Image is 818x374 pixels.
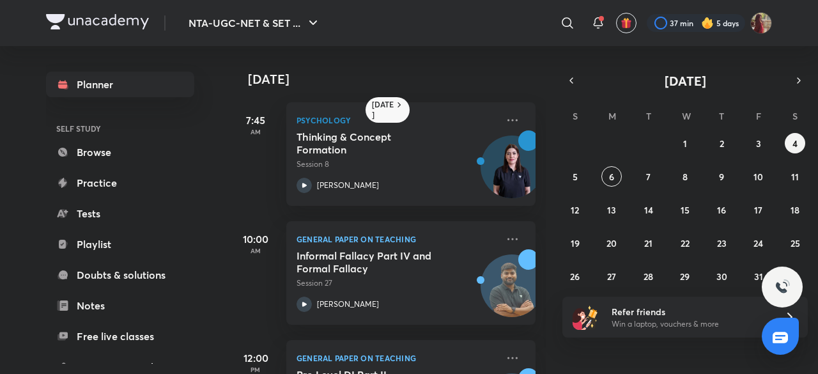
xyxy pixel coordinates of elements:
button: October 5, 2025 [565,166,585,187]
abbr: October 9, 2025 [719,171,724,183]
button: October 27, 2025 [601,266,622,286]
button: October 15, 2025 [675,199,695,220]
abbr: Sunday [573,110,578,122]
button: October 17, 2025 [748,199,769,220]
span: [DATE] [665,72,706,90]
p: [PERSON_NAME] [317,180,379,191]
button: [DATE] [580,72,790,90]
a: Browse [46,139,194,165]
button: October 26, 2025 [565,266,585,286]
button: October 25, 2025 [785,233,805,253]
button: October 10, 2025 [748,166,769,187]
abbr: October 31, 2025 [754,270,763,283]
button: October 19, 2025 [565,233,585,253]
a: Tests [46,201,194,226]
a: Company Logo [46,14,149,33]
p: Win a laptop, vouchers & more [612,318,769,330]
img: Avatar [481,261,543,323]
abbr: October 12, 2025 [571,204,579,216]
img: Company Logo [46,14,149,29]
button: avatar [616,13,637,33]
abbr: Monday [608,110,616,122]
button: October 20, 2025 [601,233,622,253]
img: avatar [621,17,632,29]
abbr: October 5, 2025 [573,171,578,183]
abbr: October 7, 2025 [646,171,651,183]
button: October 12, 2025 [565,199,585,220]
img: referral [573,304,598,330]
button: October 9, 2025 [711,166,732,187]
abbr: October 21, 2025 [644,237,652,249]
p: AM [230,247,281,254]
h5: 10:00 [230,231,281,247]
abbr: October 2, 2025 [720,137,724,150]
h6: [DATE] [372,100,394,120]
h6: Refer friends [612,305,769,318]
abbr: October 20, 2025 [606,237,617,249]
button: October 29, 2025 [675,266,695,286]
button: October 1, 2025 [675,133,695,153]
a: Playlist [46,231,194,257]
abbr: October 22, 2025 [681,237,690,249]
button: October 6, 2025 [601,166,622,187]
abbr: Tuesday [646,110,651,122]
h6: SELF STUDY [46,118,194,139]
abbr: October 11, 2025 [791,171,799,183]
p: General Paper on Teaching [297,231,497,247]
abbr: October 13, 2025 [607,204,616,216]
abbr: October 25, 2025 [791,237,800,249]
abbr: Wednesday [682,110,691,122]
p: Session 27 [297,277,497,289]
abbr: October 18, 2025 [791,204,799,216]
abbr: October 1, 2025 [683,137,687,150]
abbr: October 8, 2025 [683,171,688,183]
p: AM [230,128,281,136]
abbr: October 10, 2025 [753,171,763,183]
p: Psychology [297,113,497,128]
abbr: October 28, 2025 [644,270,653,283]
button: NTA-UGC-NET & SET ... [181,10,328,36]
button: October 4, 2025 [785,133,805,153]
img: streak [701,17,714,29]
abbr: October 27, 2025 [607,270,616,283]
abbr: October 6, 2025 [609,171,614,183]
button: October 21, 2025 [638,233,659,253]
a: Planner [46,72,194,97]
abbr: Thursday [719,110,724,122]
abbr: October 3, 2025 [756,137,761,150]
button: October 23, 2025 [711,233,732,253]
button: October 2, 2025 [711,133,732,153]
abbr: October 23, 2025 [717,237,727,249]
p: [PERSON_NAME] [317,299,379,310]
h5: Informal Fallacy Part IV and Formal Fallacy [297,249,456,275]
a: Doubts & solutions [46,262,194,288]
h5: 7:45 [230,113,281,128]
button: October 31, 2025 [748,266,769,286]
button: October 7, 2025 [638,166,659,187]
h5: Thinking & Concept Formation [297,130,456,156]
button: October 18, 2025 [785,199,805,220]
abbr: October 16, 2025 [717,204,726,216]
abbr: October 4, 2025 [792,137,798,150]
abbr: October 29, 2025 [680,270,690,283]
a: Practice [46,170,194,196]
img: ttu [775,279,790,295]
p: PM [230,366,281,373]
button: October 8, 2025 [675,166,695,187]
button: October 3, 2025 [748,133,769,153]
button: October 14, 2025 [638,199,659,220]
p: Session 8 [297,159,497,170]
button: October 28, 2025 [638,266,659,286]
a: Notes [46,293,194,318]
abbr: October 15, 2025 [681,204,690,216]
abbr: October 14, 2025 [644,204,653,216]
abbr: October 24, 2025 [753,237,763,249]
button: October 13, 2025 [601,199,622,220]
button: October 30, 2025 [711,266,732,286]
abbr: October 17, 2025 [754,204,762,216]
img: Avatar [481,143,543,204]
abbr: October 30, 2025 [716,270,727,283]
abbr: Friday [756,110,761,122]
abbr: October 19, 2025 [571,237,580,249]
abbr: Saturday [792,110,798,122]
